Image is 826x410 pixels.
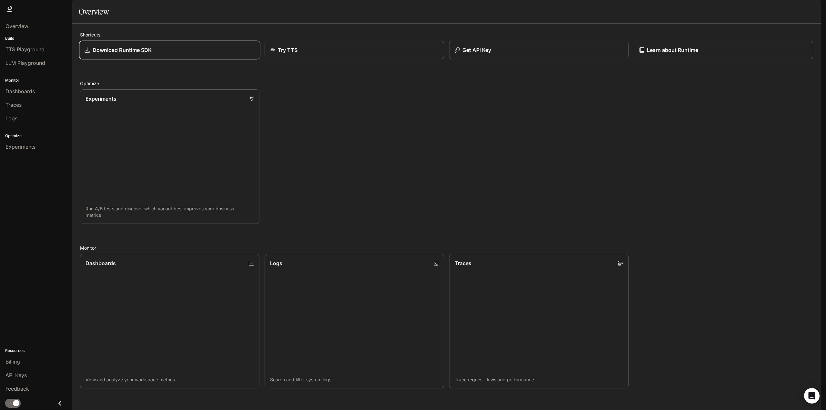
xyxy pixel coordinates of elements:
p: Download Runtime SDK [93,46,152,54]
p: Experiments [86,95,116,103]
p: View and analyze your workspace metrics [86,376,254,383]
p: Get API Key [462,46,491,54]
h2: Optimize [80,80,813,87]
p: Run A/B tests and discover which variant best improves your business metrics [86,205,254,218]
p: Logs [270,259,282,267]
p: Trace request flows and performance [455,376,623,383]
a: DashboardsView and analyze your workspace metrics [80,254,259,388]
a: Learn about Runtime [634,41,813,59]
a: Try TTS [265,41,444,59]
button: Get API Key [449,41,629,59]
p: Learn about Runtime [647,46,698,54]
p: Dashboards [86,259,116,267]
p: Search and filter system logs [270,376,438,383]
p: Try TTS [278,46,297,54]
a: TracesTrace request flows and performance [449,254,629,388]
h2: Monitor [80,245,813,251]
h1: Overview [79,5,109,18]
h2: Shortcuts [80,31,813,38]
div: Open Intercom Messenger [804,388,820,404]
a: ExperimentsRun A/B tests and discover which variant best improves your business metrics [80,89,259,224]
a: Download Runtime SDK [79,41,260,60]
a: LogsSearch and filter system logs [265,254,444,388]
p: Traces [455,259,471,267]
